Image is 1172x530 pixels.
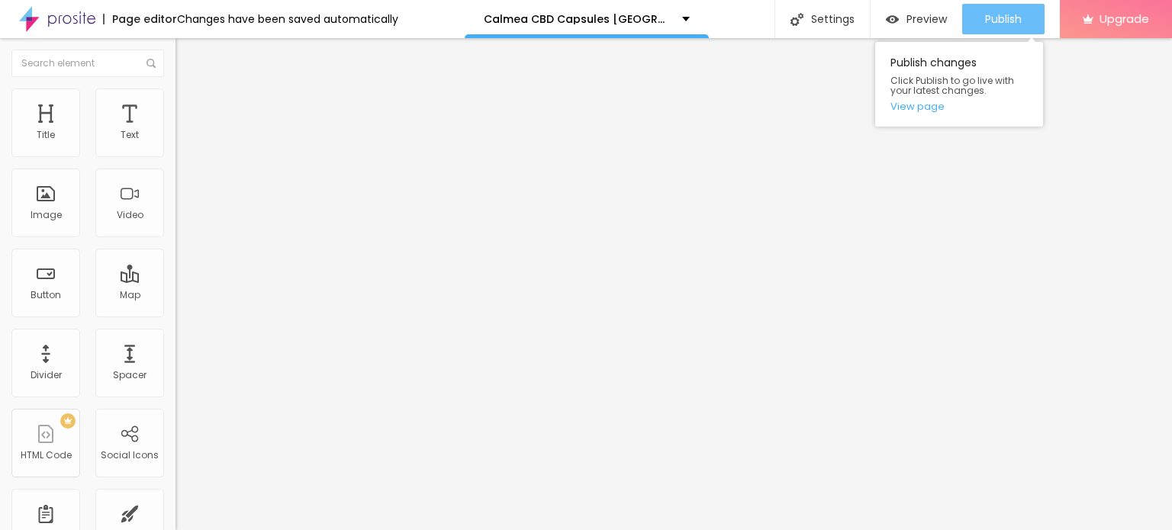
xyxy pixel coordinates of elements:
p: Calmea CBD Capsules [GEOGRAPHIC_DATA]: We Tested It for 90 Days - the Real Science Behind [484,14,671,24]
div: HTML Code [21,450,72,461]
img: view-1.svg [886,13,899,26]
button: Preview [871,4,962,34]
a: View page [890,101,1028,111]
div: Button [31,290,61,300]
div: Spacer [113,370,146,381]
div: Divider [31,370,62,381]
div: Video [117,210,143,220]
span: Preview [906,13,947,25]
div: Changes have been saved automatically [177,14,398,24]
span: Click Publish to go live with your latest changes. [890,75,1028,95]
button: Publish [962,4,1045,34]
iframe: Editor [175,38,1172,530]
div: Image [31,210,62,220]
div: Page editor [103,14,177,24]
span: Publish [985,13,1022,25]
div: Map [120,290,140,300]
div: Text [121,130,139,140]
div: Title [37,130,55,140]
input: Search element [11,50,164,77]
span: Upgrade [1100,12,1149,25]
div: Publish changes [875,42,1043,127]
img: Icone [146,59,156,68]
img: Icone [790,13,803,26]
div: Social Icons [101,450,159,461]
